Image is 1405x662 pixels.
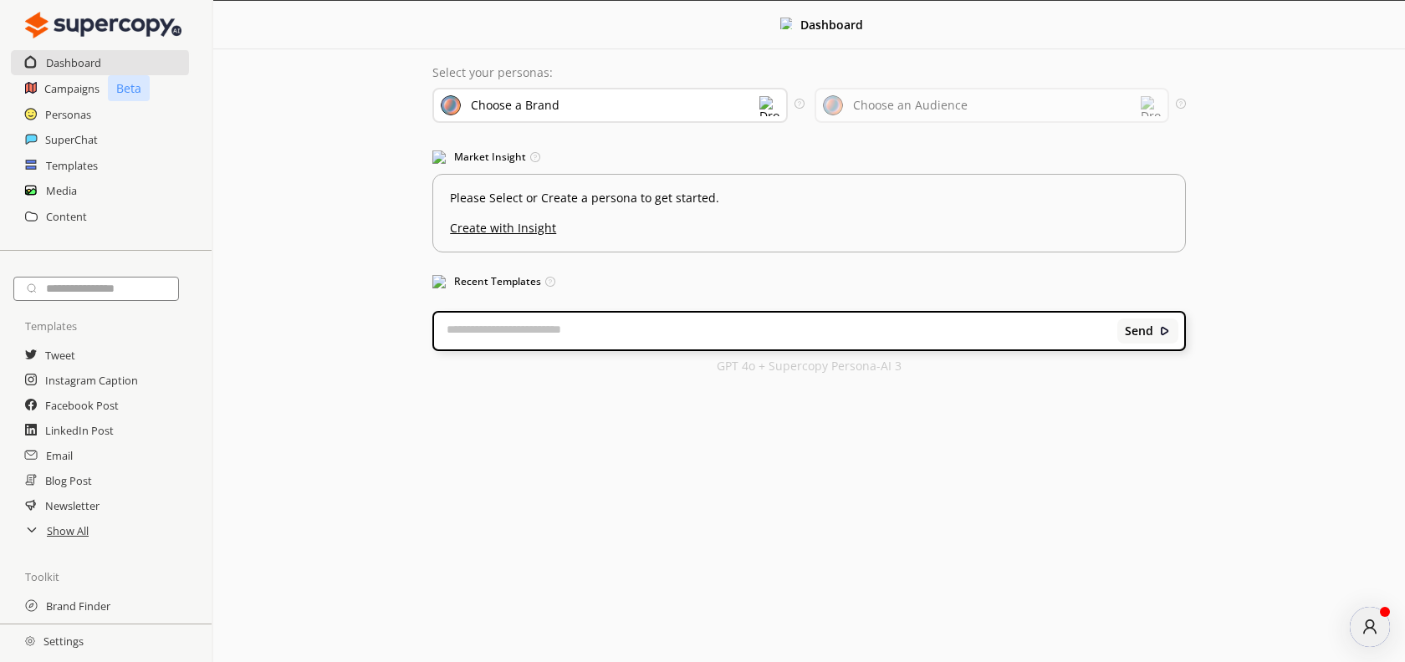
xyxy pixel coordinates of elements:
[823,95,843,115] img: Audience Icon
[46,593,110,619] a: Brand Finder
[46,204,87,229] a: Content
[432,145,1186,170] h3: Market Insight
[1141,96,1161,116] img: Dropdown Icon
[780,18,792,29] img: Close
[450,191,1168,205] p: Please Select or Create a persona to get started.
[759,96,779,116] img: Dropdown Icon
[450,213,1168,235] u: Create with Insight
[45,343,75,368] a: Tweet
[471,99,559,112] div: Choose a Brand
[1350,607,1390,647] button: atlas-launcher
[45,418,114,443] a: LinkedIn Post
[800,17,863,33] b: Dashboard
[46,178,77,203] a: Media
[717,359,902,373] p: GPT 4o + Supercopy Persona-AI 3
[432,66,1186,79] p: Select your personas:
[530,152,540,162] img: Tooltip Icon
[46,50,101,75] a: Dashboard
[45,619,125,644] a: Audience Finder
[853,99,968,112] div: Choose an Audience
[432,269,1186,294] h3: Recent Templates
[432,275,446,288] img: Popular Templates
[108,75,150,101] p: Beta
[441,95,461,115] img: Brand Icon
[45,393,119,418] a: Facebook Post
[45,368,138,393] a: Instagram Caption
[432,150,446,164] img: Market Insight
[1176,99,1185,108] img: Tooltip Icon
[545,277,555,287] img: Tooltip Icon
[45,102,91,127] a: Personas
[46,443,73,468] a: Email
[1159,325,1171,337] img: Close
[25,636,35,646] img: Close
[47,518,89,543] a: Show All
[45,468,92,493] a: Blog Post
[25,8,181,42] img: Close
[794,99,804,108] img: Tooltip Icon
[1125,324,1153,338] b: Send
[46,153,98,178] a: Templates
[45,493,100,518] a: Newsletter
[45,127,98,152] a: SuperChat
[44,76,100,101] a: Campaigns
[1350,607,1390,647] div: atlas-message-author-avatar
